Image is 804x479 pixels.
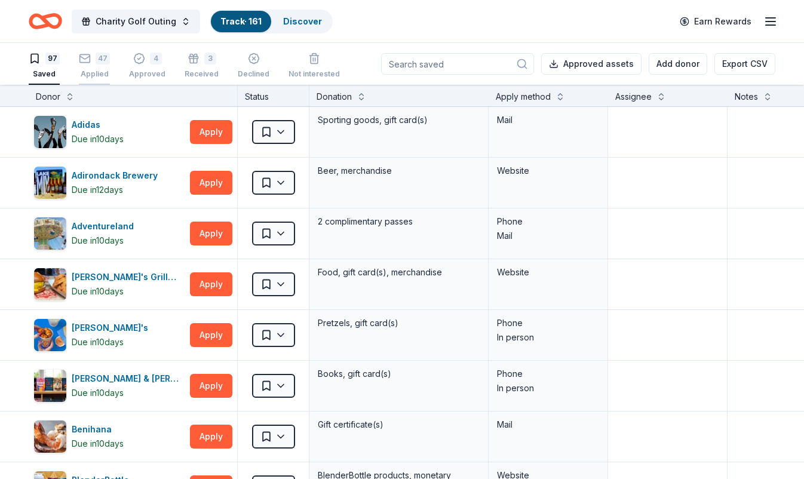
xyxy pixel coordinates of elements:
img: Image for Barnes & Noble [34,370,66,402]
a: Home [29,7,62,35]
div: [PERSON_NAME]'s Grille House & Sports Bar [72,270,185,284]
button: Charity Golf Outing [72,10,200,33]
button: Apply [190,272,232,296]
button: Image for Arooga's Grille House & Sports Bar[PERSON_NAME]'s Grille House & Sports BarDue in10days [33,268,185,301]
div: Due in 10 days [72,284,124,299]
button: Apply [190,222,232,245]
div: Benihana [72,422,124,437]
div: Donor [36,90,60,104]
div: Adidas [72,118,124,132]
div: Adventureland [72,219,139,234]
div: 2 complimentary passes [317,213,481,230]
div: Pretzels, gift card(s) [317,315,481,331]
button: Apply [190,120,232,144]
div: Status [238,85,309,106]
div: In person [497,381,599,395]
div: Not interested [289,69,340,79]
div: Declined [238,69,269,79]
button: Add donor [649,53,707,75]
div: Due in 12 days [72,183,123,197]
div: Mail [497,229,599,243]
button: 3Received [185,48,219,85]
div: Website [497,164,599,178]
button: Not interested [289,48,340,85]
div: 3 [204,53,216,65]
button: Image for BenihanaBenihanaDue in10days [33,420,185,453]
div: Apply method [496,90,551,104]
div: Phone [497,214,599,229]
button: Image for Auntie Anne's [PERSON_NAME]'sDue in10days [33,318,185,352]
div: Beer, merchandise [317,162,481,179]
button: Image for AdidasAdidasDue in10days [33,115,185,149]
img: Image for Adirondack Brewery [34,167,66,199]
div: 4 [150,53,162,65]
button: 4Approved [129,48,165,85]
button: Export CSV [714,53,775,75]
button: Apply [190,323,232,347]
a: Discover [283,16,322,26]
div: Notes [735,90,758,104]
img: Image for Arooga's Grille House & Sports Bar [34,268,66,300]
div: Due in 10 days [72,234,124,248]
div: Sporting goods, gift card(s) [317,112,481,128]
span: Charity Golf Outing [96,14,176,29]
div: Due in 10 days [72,132,124,146]
button: 47Applied [79,48,110,85]
div: Phone [497,316,599,330]
div: Mail [497,113,599,127]
button: Apply [190,425,232,449]
div: Applied [79,69,110,79]
img: Image for Adidas [34,116,66,148]
div: 47 [96,53,110,65]
img: Image for Benihana [34,420,66,453]
div: Due in 10 days [72,335,124,349]
button: Image for AdventurelandAdventurelandDue in10days [33,217,185,250]
div: Food, gift card(s), merchandise [317,264,481,281]
div: Approved [129,69,165,79]
img: Image for Auntie Anne's [34,319,66,351]
button: Track· 161Discover [210,10,333,33]
div: [PERSON_NAME]'s [72,321,153,335]
div: 97 [45,53,60,65]
a: Track· 161 [220,16,262,26]
div: Due in 10 days [72,437,124,451]
a: Earn Rewards [673,11,759,32]
div: Donation [317,90,352,104]
div: Mail [497,417,599,432]
div: In person [497,330,599,345]
button: Apply [190,171,232,195]
div: Phone [497,367,599,381]
div: Adirondack Brewery [72,168,162,183]
button: Image for Barnes & Noble[PERSON_NAME] & [PERSON_NAME]Due in10days [33,369,185,403]
div: Assignee [615,90,652,104]
img: Image for Adventureland [34,217,66,250]
button: Approved assets [541,53,642,75]
div: Received [185,69,219,79]
div: Due in 10 days [72,386,124,400]
button: 97Saved [29,48,60,85]
button: Declined [238,48,269,85]
div: Saved [29,69,60,79]
button: Image for Adirondack BreweryAdirondack BreweryDue in12days [33,166,185,199]
input: Search saved [381,53,534,75]
div: [PERSON_NAME] & [PERSON_NAME] [72,371,185,386]
div: Gift certificate(s) [317,416,481,433]
div: Books, gift card(s) [317,366,481,382]
button: Apply [190,374,232,398]
div: Website [497,265,599,280]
